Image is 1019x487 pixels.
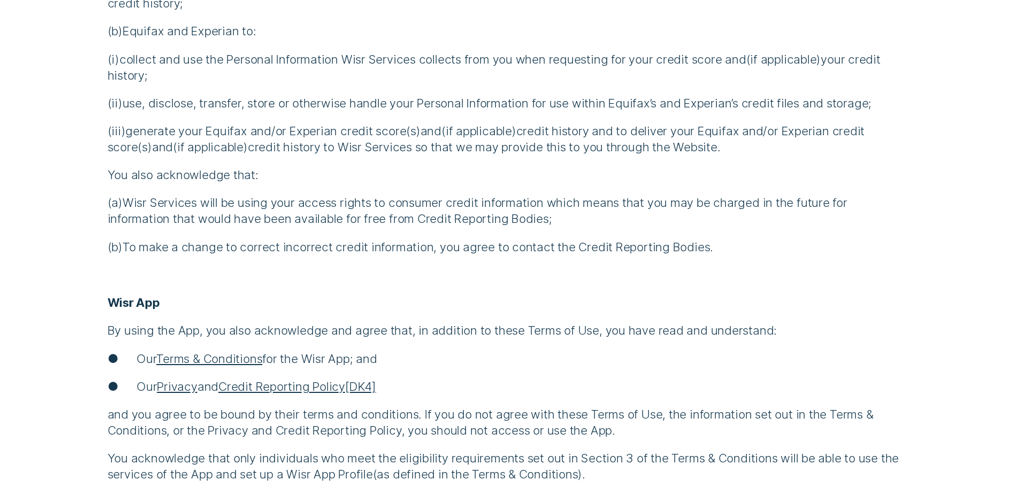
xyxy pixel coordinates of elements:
[406,123,410,138] span: (
[816,52,821,66] span: )
[148,140,152,154] span: )
[578,467,582,481] span: )
[108,52,112,66] span: (
[173,140,177,154] span: (
[108,450,912,482] p: You acknowledge that only individuals who meet the eligibility requirements set out in Section 3 ...
[108,95,912,111] p: ii use, disclose, transfer, store or otherwise handle your Personal Information for use within Eq...
[108,23,912,39] p: b Equifax and Experian to:
[157,379,197,393] a: Privacy
[108,322,912,338] p: By using the App, you also acknowledge and agree that, in addition to these Terms of Use, you hav...
[108,96,112,110] span: (
[512,123,516,138] span: )
[108,239,112,254] span: (
[108,378,912,395] p: ● Our and
[156,351,262,366] a: Terms & Conditions
[345,379,376,393] a: [DK4]
[416,123,420,138] span: )
[108,51,912,83] p: i collect and use the Personal Information Wisr Services collects from you when requesting for yo...
[118,96,122,110] span: )
[115,52,119,66] span: )
[108,295,160,310] strong: Wisr App
[137,140,142,154] span: (
[121,123,126,138] span: )
[243,140,248,154] span: )
[218,379,345,393] a: Credit Reporting Policy
[108,167,912,183] p: You also acknowledge that:
[108,351,912,367] p: ● Our for the Wisr App; and
[118,195,122,210] span: )
[373,467,377,481] span: (
[108,123,912,155] p: iii generate your Equifax and/or Experian credit score s and if applicable credit history and to ...
[118,239,122,254] span: )
[108,24,112,38] span: (
[441,123,446,138] span: (
[108,123,112,138] span: (
[108,239,912,255] p: b To make a change to correct incorrect credit information, you agree to contact the Credit Repor...
[108,195,912,227] p: a Wisr Services will be using your access rights to consumer credit information which means that ...
[746,52,750,66] span: (
[108,406,912,438] p: and you agree to be bound by their terms and conditions. If you do not agree with these Terms of ...
[108,195,112,210] span: (
[118,24,122,38] span: )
